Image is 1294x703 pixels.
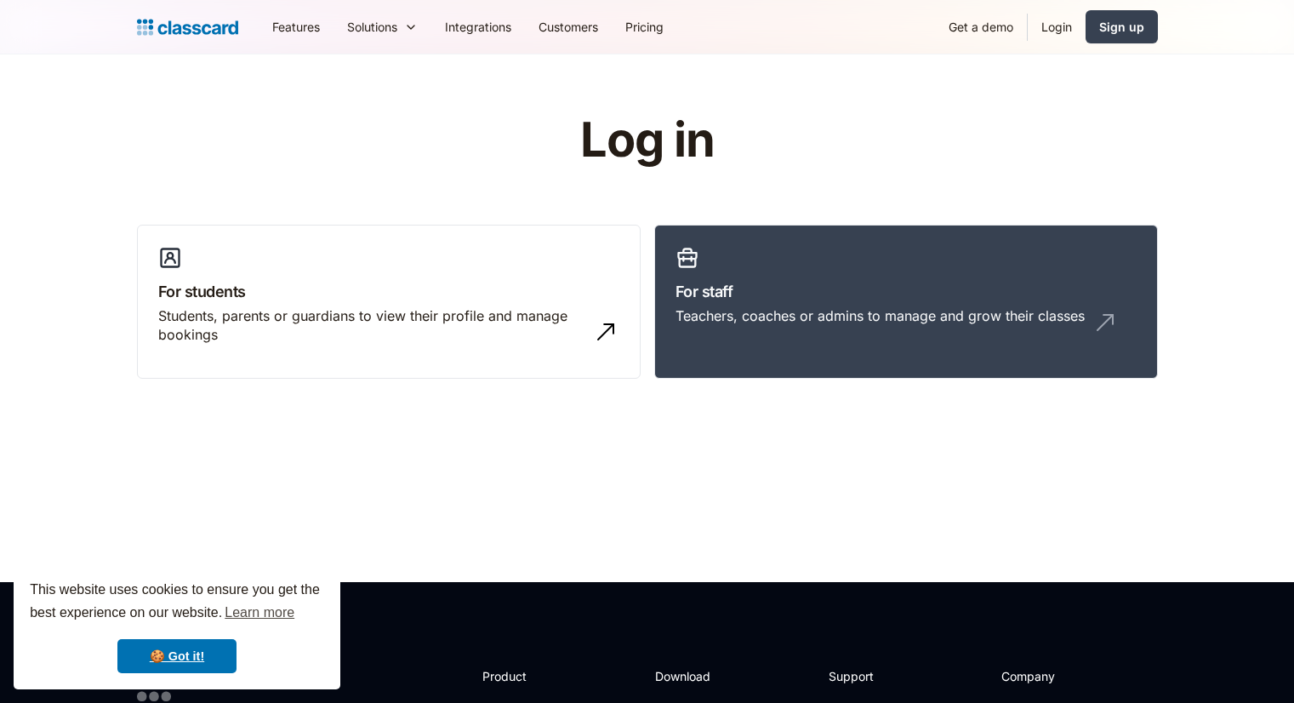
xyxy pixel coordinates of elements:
[829,667,898,685] h2: Support
[222,600,297,626] a: learn more about cookies
[1001,667,1114,685] h2: Company
[525,8,612,46] a: Customers
[676,280,1137,303] h3: For staff
[259,8,333,46] a: Features
[158,306,585,345] div: Students, parents or guardians to view their profile and manage bookings
[1086,10,1158,43] a: Sign up
[137,15,238,39] a: home
[676,306,1085,325] div: Teachers, coaches or admins to manage and grow their classes
[158,280,619,303] h3: For students
[377,114,917,167] h1: Log in
[654,225,1158,380] a: For staffTeachers, coaches or admins to manage and grow their classes
[1099,18,1144,36] div: Sign up
[612,8,677,46] a: Pricing
[137,225,641,380] a: For studentsStudents, parents or guardians to view their profile and manage bookings
[14,563,340,689] div: cookieconsent
[1028,8,1086,46] a: Login
[431,8,525,46] a: Integrations
[30,580,324,626] span: This website uses cookies to ensure you get the best experience on our website.
[347,18,397,36] div: Solutions
[333,8,431,46] div: Solutions
[935,8,1027,46] a: Get a demo
[655,667,725,685] h2: Download
[117,639,237,673] a: dismiss cookie message
[482,667,573,685] h2: Product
